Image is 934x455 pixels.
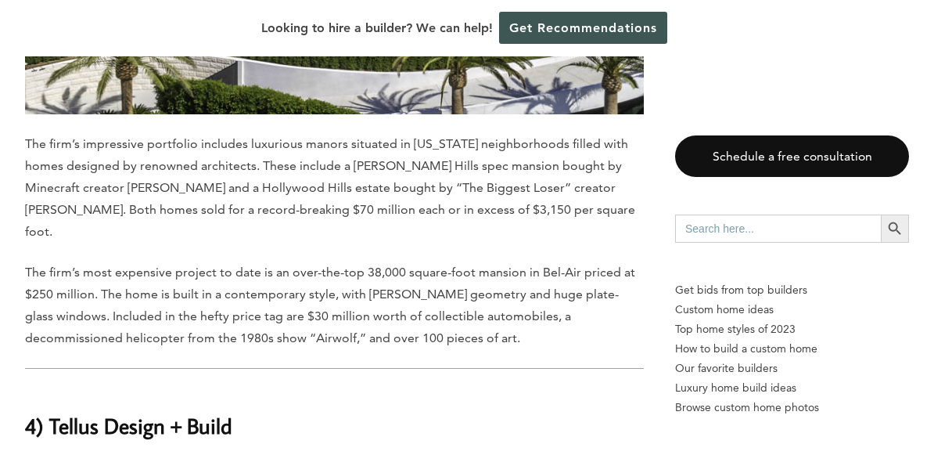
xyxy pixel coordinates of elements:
input: Search here... [675,215,881,243]
a: Get Recommendations [499,12,667,44]
a: Luxury home build ideas [675,378,909,398]
a: How to build a custom home [675,339,909,359]
a: Custom home ideas [675,300,909,320]
a: Top home styles of 2023 [675,320,909,339]
a: Our favorite builders [675,359,909,378]
a: Schedule a free consultation [675,135,909,177]
svg: Search [886,220,903,237]
p: Get bids from top builders [675,280,909,300]
span: The firm’s impressive portfolio includes luxurious manors situated in [US_STATE] neighborhoods fi... [25,136,635,239]
a: Browse custom home photos [675,398,909,417]
span: The firm’s most expensive project to date is an over-the-top 38,000 square-foot mansion in Bel-Ai... [25,265,635,345]
b: 4) Tellus Design + Build [25,412,232,439]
